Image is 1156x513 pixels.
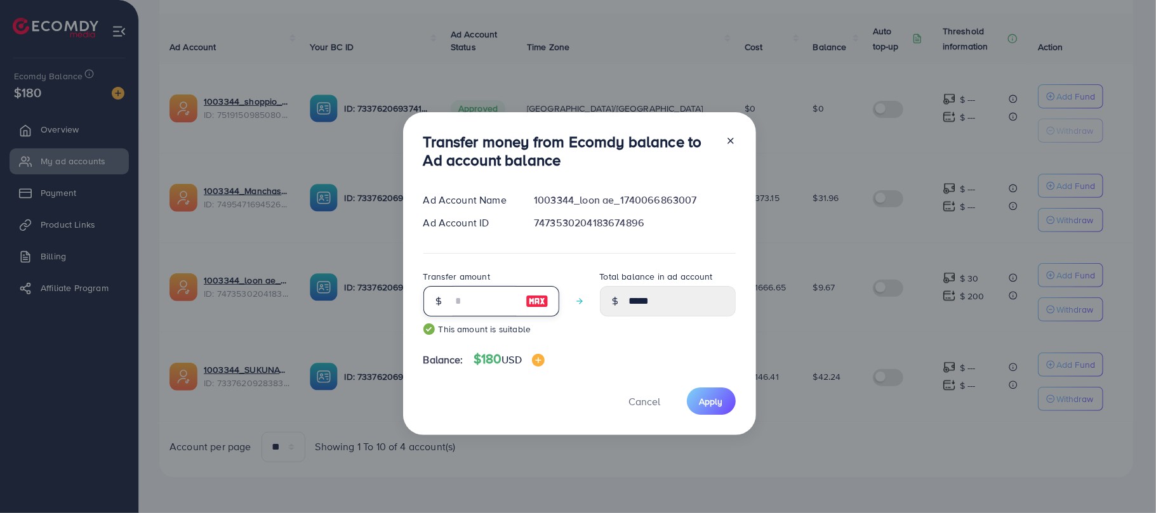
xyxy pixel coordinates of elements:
label: Transfer amount [423,270,490,283]
div: Ad Account ID [413,216,524,230]
div: 1003344_loon ae_1740066863007 [524,193,745,207]
h4: $180 [474,351,545,367]
button: Apply [687,387,736,415]
label: Total balance in ad account [600,270,713,283]
div: 7473530204183674896 [524,216,745,230]
h3: Transfer money from Ecomdy balance to Ad account balance [423,133,715,169]
span: Balance: [423,353,463,367]
span: USD [502,353,521,367]
img: image [526,294,548,309]
img: guide [423,323,435,335]
iframe: Chat [1102,456,1146,503]
small: This amount is suitable [423,323,559,335]
span: Apply [700,395,723,408]
span: Cancel [629,394,661,408]
div: Ad Account Name [413,193,524,207]
img: image [532,354,545,367]
button: Cancel [613,387,677,415]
